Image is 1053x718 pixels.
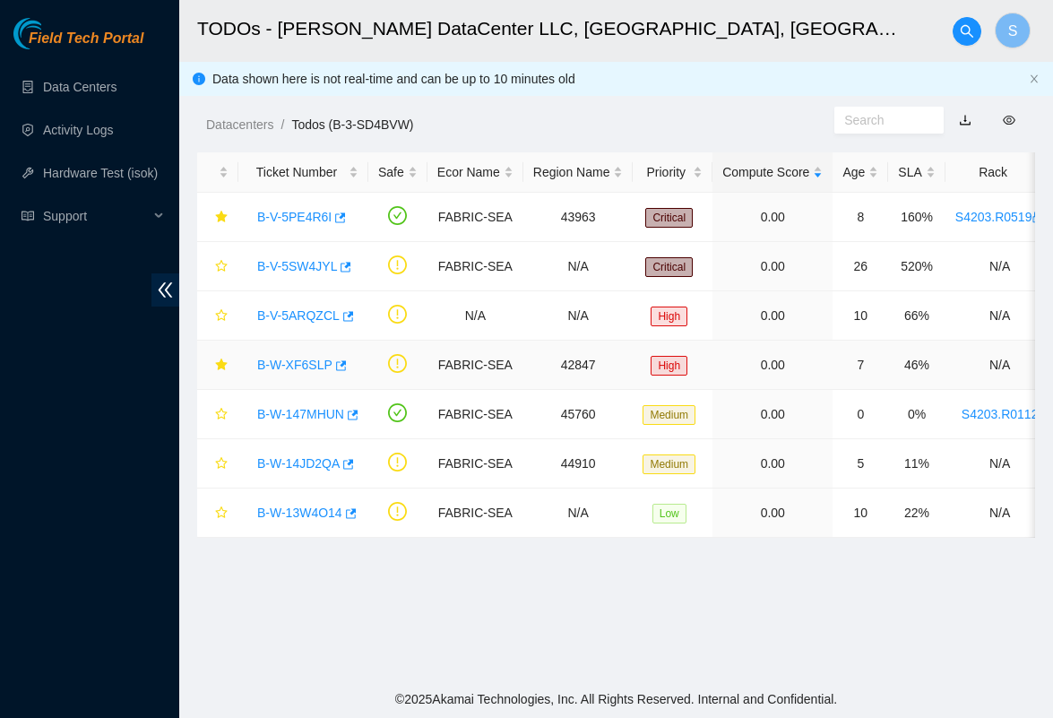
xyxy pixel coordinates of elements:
td: 10 [833,489,888,538]
button: star [207,203,229,231]
td: 0.00 [712,439,833,489]
span: exclamation-circle [388,354,407,373]
button: download [945,106,985,134]
a: B-W-XF6SLP [257,358,332,372]
a: Akamai TechnologiesField Tech Portal [13,32,143,56]
td: N/A [523,291,634,341]
img: Akamai Technologies [13,18,91,49]
span: Medium [643,454,695,474]
button: star [207,449,229,478]
button: star [207,350,229,379]
td: 0 [833,390,888,439]
span: Field Tech Portal [29,30,143,48]
span: lock [1031,211,1044,223]
td: 0.00 [712,242,833,291]
td: 0.00 [712,291,833,341]
td: 43963 [523,193,634,242]
button: close [1029,74,1040,85]
a: Activity Logs [43,123,114,137]
input: Search [844,110,919,130]
td: 66% [888,291,945,341]
span: check-circle [388,403,407,422]
span: star [215,506,228,521]
td: 0.00 [712,341,833,390]
span: star [215,408,228,422]
td: FABRIC-SEA [427,193,523,242]
span: star [215,211,228,225]
a: Datacenters [206,117,273,132]
td: 160% [888,193,945,242]
a: B-V-5SW4JYL [257,259,337,273]
td: FABRIC-SEA [427,439,523,489]
button: star [207,301,229,330]
button: star [207,400,229,428]
span: star [215,457,228,471]
span: check-circle [388,206,407,225]
a: B-W-14JD2QA [257,456,340,471]
span: / [281,117,284,132]
td: 8 [833,193,888,242]
td: 42847 [523,341,634,390]
td: 0.00 [712,390,833,439]
td: FABRIC-SEA [427,390,523,439]
a: B-V-5ARQZCL [257,308,340,323]
a: Hardware Test (isok) [43,166,158,180]
span: High [651,356,687,376]
button: S [995,13,1031,48]
td: 44910 [523,439,634,489]
span: exclamation-circle [388,502,407,521]
span: star [215,260,228,274]
td: 520% [888,242,945,291]
td: FABRIC-SEA [427,341,523,390]
td: FABRIC-SEA [427,242,523,291]
span: close [1029,74,1040,84]
td: 5 [833,439,888,489]
a: B-W-13W4O14 [257,506,342,520]
td: FABRIC-SEA [427,489,523,538]
span: Medium [643,405,695,425]
span: exclamation-circle [388,255,407,274]
span: Support [43,198,149,234]
a: download [959,113,971,127]
td: 45760 [523,390,634,439]
td: N/A [523,489,634,538]
td: 10 [833,291,888,341]
td: 0.00 [712,489,833,538]
span: S [1008,20,1018,42]
span: High [651,307,687,326]
a: Data Centers [43,80,117,94]
a: S4203.R0519lock [955,210,1045,224]
td: 46% [888,341,945,390]
a: B-W-147MHUN [257,407,344,421]
td: 0.00 [712,193,833,242]
td: 7 [833,341,888,390]
td: N/A [523,242,634,291]
a: B-V-5PE4R6I [257,210,332,224]
a: Todos (B-3-SD4BVW) [291,117,413,132]
td: N/A [427,291,523,341]
span: read [22,210,34,222]
a: S4203.R0112 [962,407,1039,421]
span: search [954,24,980,39]
td: 22% [888,489,945,538]
button: star [207,252,229,281]
span: double-left [151,273,179,307]
span: Critical [645,257,693,277]
span: exclamation-circle [388,453,407,471]
span: Critical [645,208,693,228]
span: exclamation-circle [388,305,407,324]
span: Low [652,504,686,523]
td: 26 [833,242,888,291]
button: search [953,17,981,46]
td: 11% [888,439,945,489]
td: 0% [888,390,945,439]
button: star [207,498,229,527]
span: star [215,359,228,373]
footer: © 2025 Akamai Technologies, Inc. All Rights Reserved. Internal and Confidential. [179,680,1053,718]
span: star [215,309,228,324]
span: eye [1003,114,1015,126]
